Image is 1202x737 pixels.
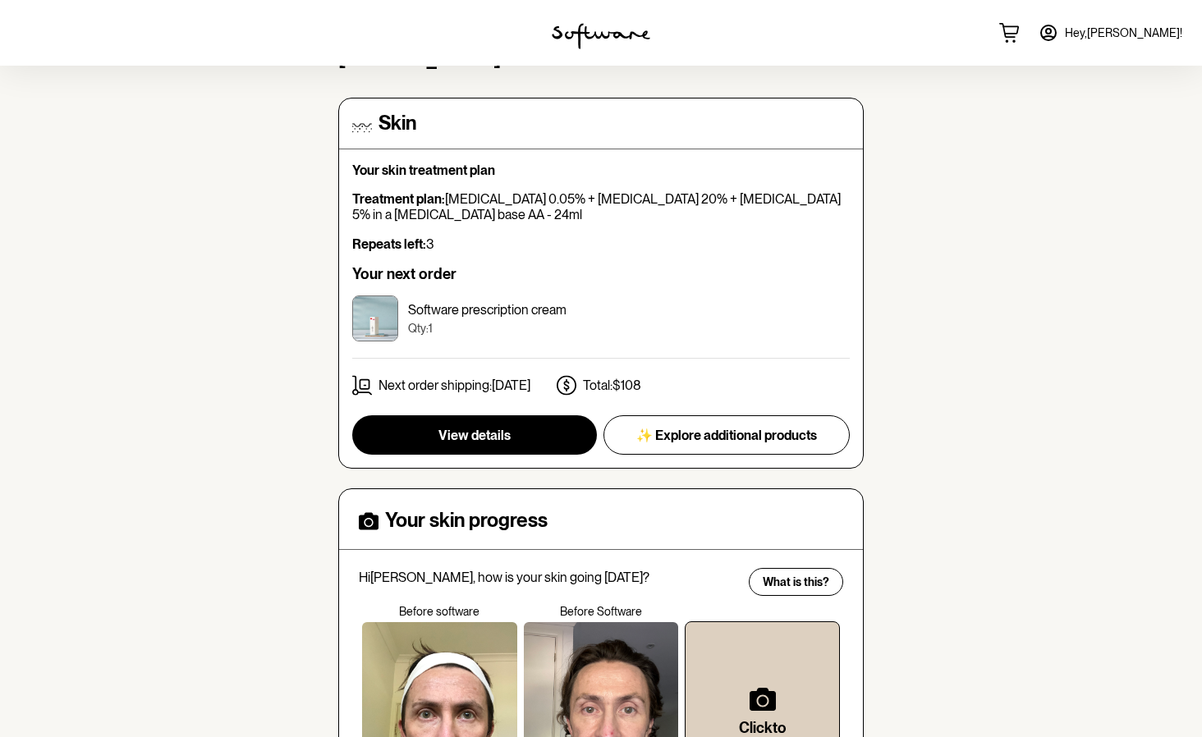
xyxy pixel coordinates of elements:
[583,378,641,393] p: Total: $108
[352,295,398,341] img: cktujd3cr00003e5xydhm4e2c.jpg
[352,236,850,252] p: 3
[408,302,567,318] p: Software prescription cream
[763,575,829,589] span: What is this?
[521,605,682,619] p: Before Software
[552,23,650,49] img: software logo
[1065,26,1182,40] span: Hey, [PERSON_NAME] !
[603,415,850,455] button: ✨ Explore additional products
[1029,13,1192,53] a: Hey,[PERSON_NAME]!
[438,428,511,443] span: View details
[749,568,843,596] button: What is this?
[359,570,738,585] p: Hi [PERSON_NAME] , how is your skin going [DATE]?
[352,415,597,455] button: View details
[378,112,416,135] h4: Skin
[352,163,850,178] p: Your skin treatment plan
[385,509,548,533] h4: Your skin progress
[352,191,445,207] strong: Treatment plan:
[352,265,850,283] h6: Your next order
[378,378,530,393] p: Next order shipping: [DATE]
[359,605,521,619] p: Before software
[636,428,817,443] span: ✨ Explore additional products
[352,191,850,222] p: [MEDICAL_DATA] 0.05% + [MEDICAL_DATA] 20% + [MEDICAL_DATA] 5% in a [MEDICAL_DATA] base AA - 24ml
[408,322,567,336] p: Qty: 1
[352,236,426,252] strong: Repeats left:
